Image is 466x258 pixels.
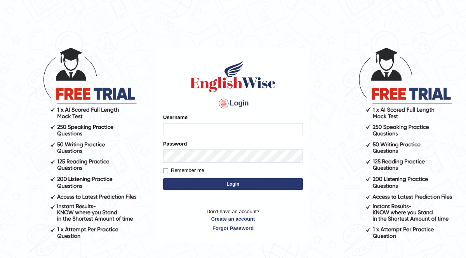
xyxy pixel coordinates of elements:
img: Logo of English Wise sign in for intelligent practice with AI [189,58,277,93]
input: Remember me [163,168,168,173]
label: Username [163,114,188,121]
label: Password [163,140,187,147]
label: Remember me [163,167,204,174]
button: Login [163,178,303,190]
p: Don't have an account? [163,208,303,232]
h4: Login [163,97,303,110]
a: Create an account [163,215,303,223]
a: Forgot Password [163,225,303,232]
